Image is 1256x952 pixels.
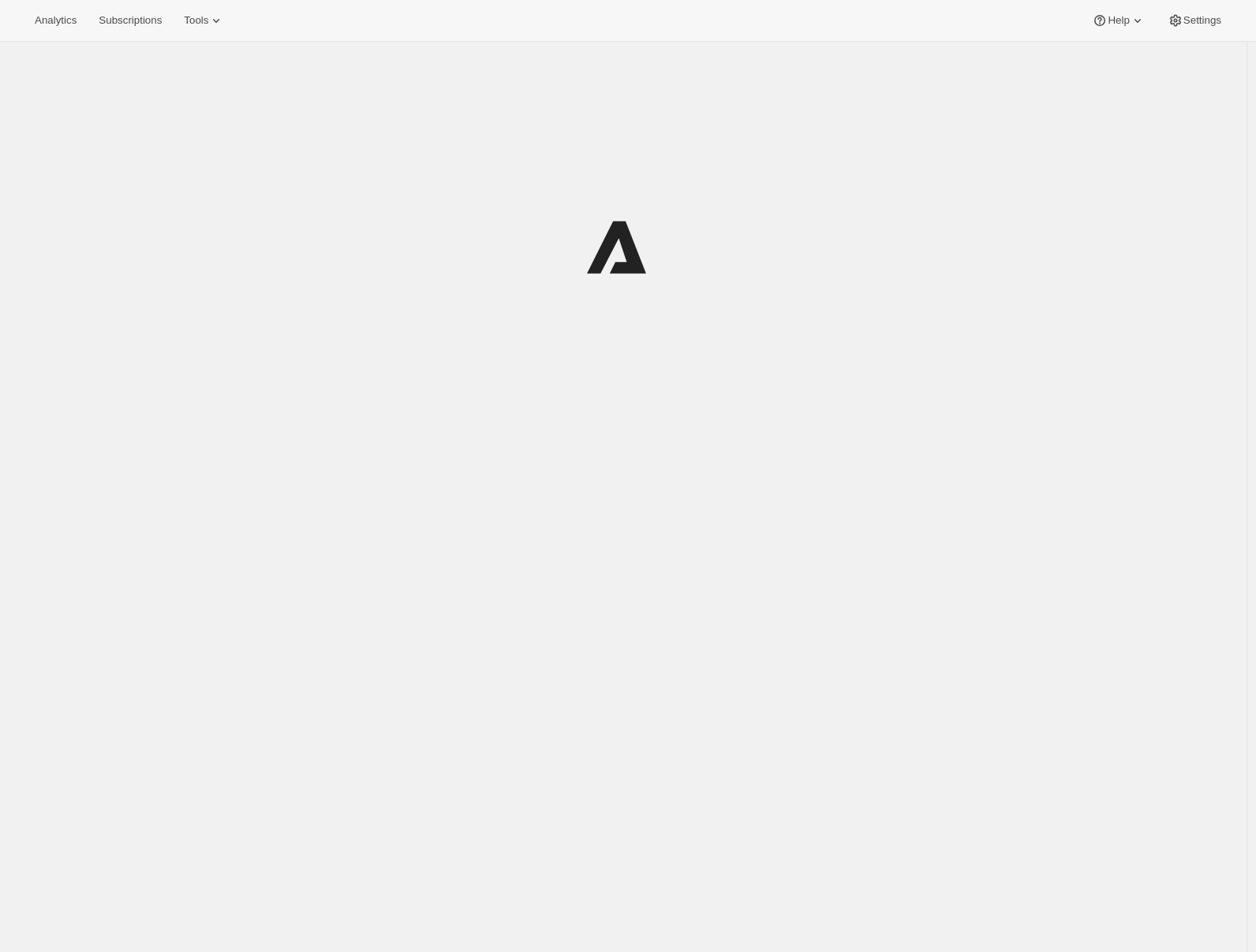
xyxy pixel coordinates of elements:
[184,14,208,27] span: Tools
[1183,14,1221,27] span: Settings
[1158,9,1231,32] button: Settings
[1108,14,1129,27] span: Help
[99,14,162,27] span: Subscriptions
[35,14,77,27] span: Analytics
[1082,9,1154,32] button: Help
[89,9,171,32] button: Subscriptions
[25,9,86,32] button: Analytics
[174,9,234,32] button: Tools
